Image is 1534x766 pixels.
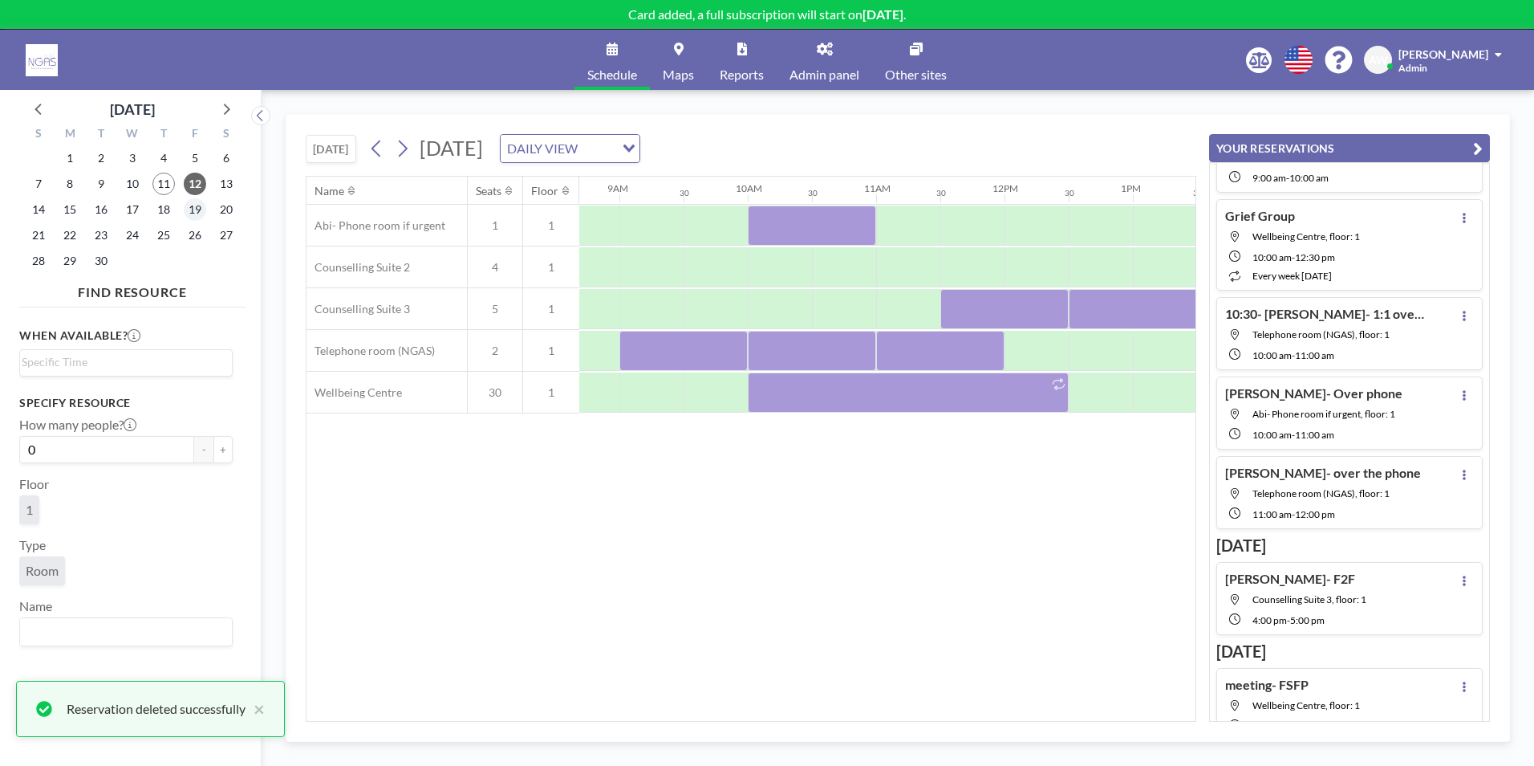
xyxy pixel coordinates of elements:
span: 1 [468,218,522,233]
label: Floor [19,476,49,492]
h4: 10:30- [PERSON_NAME]- 1:1 over the phone [1225,306,1426,322]
span: 9:00 AM [1252,172,1286,184]
button: - [194,436,213,463]
span: Tuesday, September 2, 2025 [90,147,112,169]
b: [DATE] [862,6,903,22]
div: Name [315,184,344,198]
div: Search for option [20,618,232,646]
span: 10:00 AM [1252,251,1292,263]
span: Thursday, September 11, 2025 [152,173,175,195]
span: Telephone room (NGAS), floor: 1 [1252,328,1390,340]
span: Sunday, September 14, 2025 [27,198,50,221]
span: Saturday, September 13, 2025 [215,173,237,195]
span: Wednesday, September 10, 2025 [121,173,144,195]
span: 4:00 PM [1252,614,1287,626]
span: AW [1369,53,1388,67]
label: Name [19,598,52,614]
span: 1 [523,260,579,275]
h4: [PERSON_NAME]- F2F [1225,571,1355,587]
input: Search for option [22,621,223,642]
span: Sunday, September 7, 2025 [27,173,50,195]
div: T [148,124,179,145]
h4: Grief Group [1225,208,1295,224]
span: 12:00 PM [1295,508,1335,520]
input: Search for option [582,138,613,159]
div: 11AM [864,182,891,194]
a: Reports [707,30,777,90]
label: How many people? [19,417,136,433]
span: 5 [468,302,522,316]
div: S [23,124,55,145]
span: Monday, September 29, 2025 [59,250,81,272]
button: close [246,699,265,719]
span: Saturday, September 27, 2025 [215,224,237,247]
span: Counselling Suite 2 [306,260,410,275]
div: 12PM [992,182,1018,194]
input: Search for option [22,353,223,371]
div: S [210,124,241,145]
span: Thursday, September 18, 2025 [152,198,175,221]
span: 11:00 AM [1295,349,1334,361]
span: 1 [26,502,33,518]
span: Sunday, September 21, 2025 [27,224,50,247]
span: Counselling Suite 3 [306,302,410,316]
span: - [1292,429,1295,441]
span: 1 [523,302,579,316]
div: 10AM [736,182,762,194]
span: 12:30 PM [1295,251,1335,263]
span: Thursday, September 25, 2025 [152,224,175,247]
h3: Specify resource [19,396,233,410]
span: Counselling Suite 3, floor: 1 [1252,593,1366,605]
img: organization-logo [26,44,58,76]
div: 30 [808,188,818,198]
span: Monday, September 8, 2025 [59,173,81,195]
button: YOUR RESERVATIONS [1209,134,1490,162]
span: 1 [523,385,579,400]
span: Friday, September 19, 2025 [184,198,206,221]
div: 30 [936,188,946,198]
span: Admin panel [789,68,859,81]
a: Admin panel [777,30,872,90]
span: Abi- Phone room if urgent, floor: 1 [1252,408,1395,420]
div: Search for option [501,135,639,162]
span: - [1292,349,1295,361]
h4: [PERSON_NAME]- Over phone [1225,385,1402,401]
span: Admin [1398,62,1427,74]
button: [DATE] [306,135,356,163]
div: F [179,124,210,145]
h3: [DATE] [1216,642,1483,662]
span: Wednesday, September 3, 2025 [121,147,144,169]
span: 11:00 AM [1295,429,1334,441]
span: Maps [663,68,694,81]
div: 30 [680,188,689,198]
span: 10:00 AM [1252,349,1292,361]
span: Telephone room (NGAS) [306,344,435,358]
span: 9:30 AM [1252,720,1286,732]
span: 1 [523,344,579,358]
span: Room [26,563,59,579]
span: Tuesday, September 30, 2025 [90,250,112,272]
div: 30 [1065,188,1074,198]
h4: FIND RESOURCE [19,278,246,300]
span: - [1287,614,1290,626]
span: Monday, September 15, 2025 [59,198,81,221]
span: Thursday, September 4, 2025 [152,147,175,169]
span: Friday, September 12, 2025 [184,173,206,195]
span: [PERSON_NAME] [1398,47,1488,61]
span: Wednesday, September 17, 2025 [121,198,144,221]
span: Telephone room (NGAS), floor: 1 [1252,487,1390,499]
span: 11:00 AM [1252,508,1292,520]
span: - [1292,251,1295,263]
span: 1 [523,218,579,233]
div: Floor [531,184,558,198]
div: 1PM [1121,182,1141,194]
span: 2 [468,344,522,358]
span: Reports [720,68,764,81]
span: Saturday, September 20, 2025 [215,198,237,221]
span: Tuesday, September 9, 2025 [90,173,112,195]
span: [DATE] [420,136,483,160]
div: Seats [476,184,501,198]
span: Monday, September 22, 2025 [59,224,81,247]
span: Monday, September 1, 2025 [59,147,81,169]
span: Tuesday, September 16, 2025 [90,198,112,221]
